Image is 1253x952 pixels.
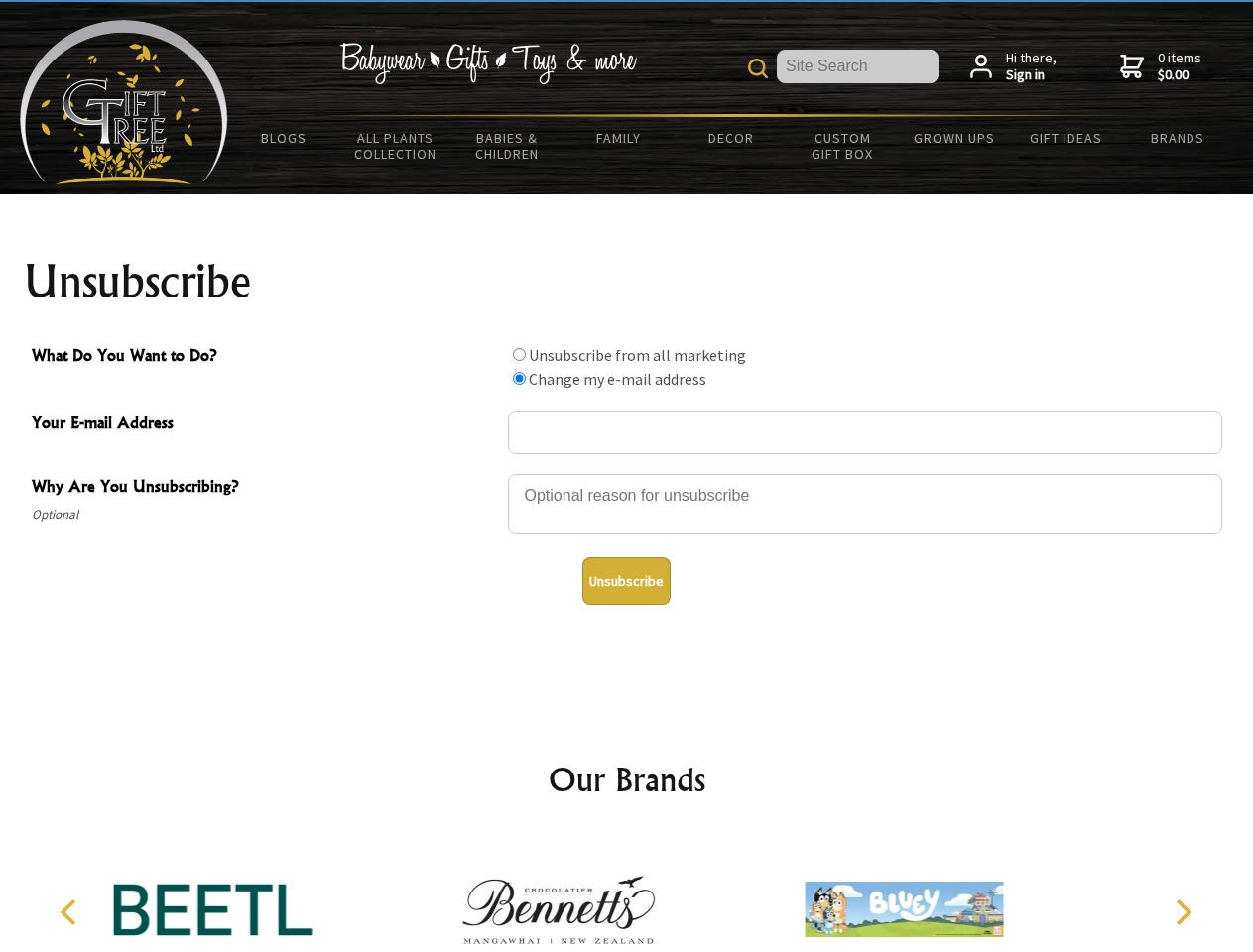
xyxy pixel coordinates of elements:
strong: Sign in [1006,66,1057,84]
span: What Do You Want to Do? [32,343,498,372]
img: product search [748,59,768,78]
span: 0 items [1158,49,1201,84]
label: Unsubscribe from all marketing [529,345,746,365]
input: Site Search [777,50,939,83]
button: Previous [50,891,93,934]
button: Unsubscribe [582,557,671,605]
a: Decor [675,117,787,159]
img: Babyware - Gifts - Toys and more... [20,20,228,184]
a: Brands [1122,117,1234,159]
h2: Our Brands [40,756,1214,803]
a: Grown Ups [898,117,1010,159]
a: Hi there,Sign in [970,50,1057,84]
a: Custom Gift Box [787,117,899,175]
a: Babies & Children [451,117,564,175]
input: Your E-mail Address [508,411,1222,454]
img: Babywear - Gifts - Toys & more [339,43,637,84]
span: Hi there, [1006,50,1057,84]
h1: Unsubscribe [24,258,1230,305]
a: All Plants Collection [340,117,452,175]
span: Optional [32,503,498,527]
a: Family [564,117,676,159]
button: Next [1161,891,1204,934]
span: Why Are You Unsubscribing? [32,474,498,503]
label: Change my e-mail address [529,369,706,389]
strong: $0.00 [1158,66,1201,84]
span: Your E-mail Address [32,411,498,439]
a: BLOGS [228,117,340,159]
textarea: Why Are You Unsubscribing? [508,474,1222,534]
a: Gift Ideas [1010,117,1122,159]
a: 0 items$0.00 [1120,50,1201,84]
input: What Do You Want to Do? [513,348,526,361]
input: What Do You Want to Do? [513,372,526,385]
